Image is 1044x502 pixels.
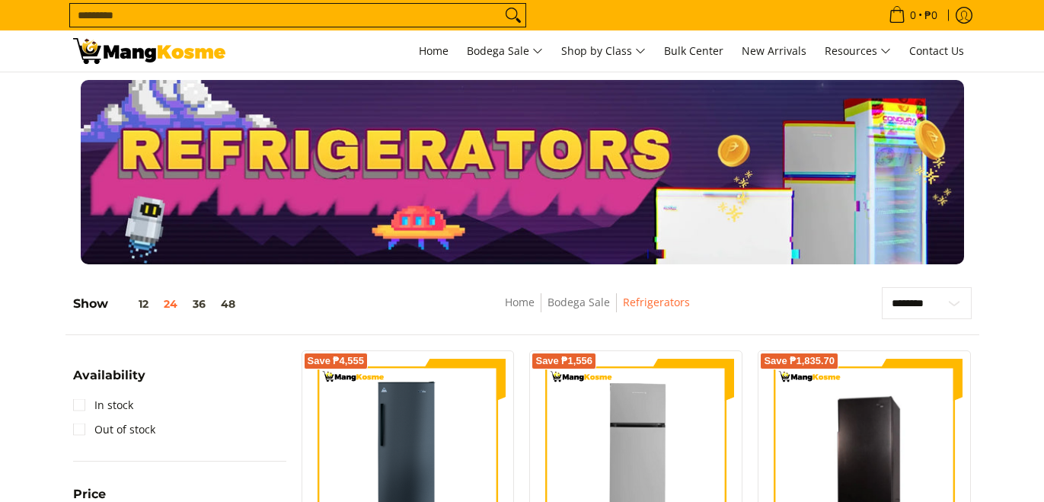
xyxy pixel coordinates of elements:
[825,42,891,61] span: Resources
[548,295,610,309] a: Bodega Sale
[73,369,145,393] summary: Open
[535,357,592,366] span: Save ₱1,556
[817,30,899,72] a: Resources
[664,43,723,58] span: Bulk Center
[394,293,801,328] nav: Breadcrumbs
[73,417,155,442] a: Out of stock
[909,43,964,58] span: Contact Us
[308,357,365,366] span: Save ₱4,555
[156,298,185,310] button: 24
[922,10,940,21] span: ₱0
[734,30,814,72] a: New Arrivals
[185,298,213,310] button: 36
[561,42,646,61] span: Shop by Class
[73,369,145,382] span: Availability
[459,30,551,72] a: Bodega Sale
[742,43,806,58] span: New Arrivals
[501,4,525,27] button: Search
[411,30,456,72] a: Home
[505,295,535,309] a: Home
[656,30,731,72] a: Bulk Center
[908,10,918,21] span: 0
[73,393,133,417] a: In stock
[884,7,942,24] span: •
[73,488,106,500] span: Price
[764,357,835,366] span: Save ₱1,835.70
[213,298,243,310] button: 48
[419,43,449,58] span: Home
[902,30,972,72] a: Contact Us
[73,38,225,64] img: Bodega Sale Refrigerator l Mang Kosme: Home Appliances Warehouse Sale
[467,42,543,61] span: Bodega Sale
[623,295,690,309] a: Refrigerators
[108,298,156,310] button: 12
[241,30,972,72] nav: Main Menu
[554,30,653,72] a: Shop by Class
[73,296,243,312] h5: Show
